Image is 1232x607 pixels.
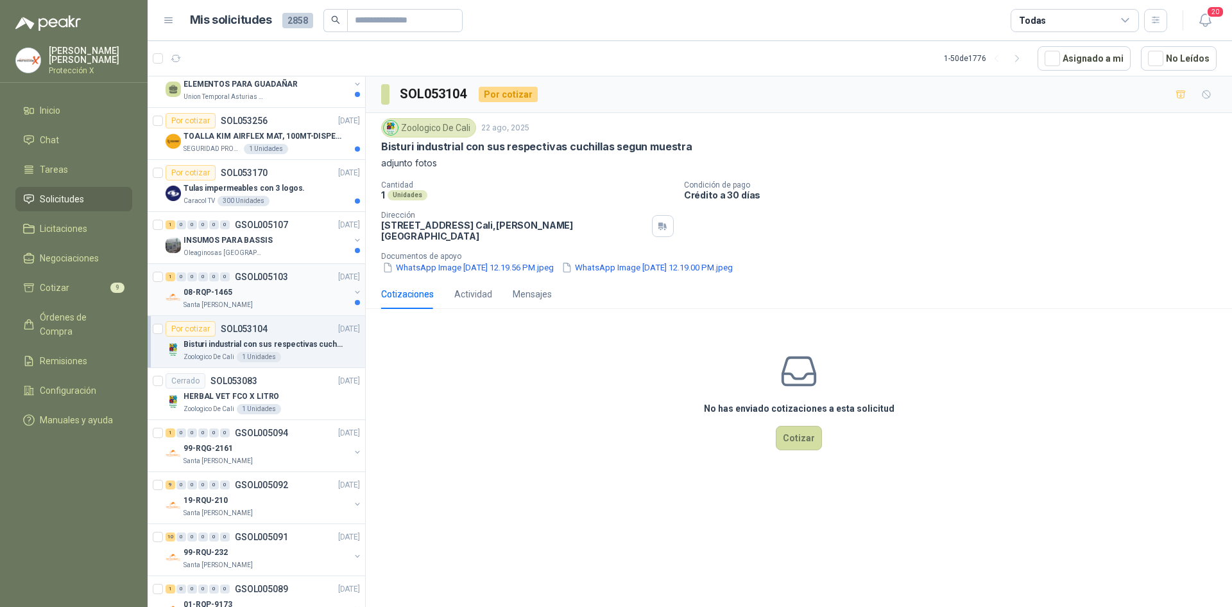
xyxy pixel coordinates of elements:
[15,378,132,403] a: Configuración
[209,220,219,229] div: 0
[176,532,186,541] div: 0
[384,121,398,135] img: Company Logo
[218,196,269,206] div: 300 Unidades
[166,238,181,253] img: Company Logo
[184,547,228,559] p: 99-RQU-232
[40,354,87,368] span: Remisiones
[184,456,253,466] p: Santa [PERSON_NAME]
[184,495,228,507] p: 19-RQU-210
[184,404,234,414] p: Zoologico De Cali
[166,321,216,337] div: Por cotizar
[15,15,81,31] img: Logo peakr
[235,532,288,541] p: GSOL005091
[110,283,124,293] span: 9
[481,122,529,134] p: 22 ago, 2025
[15,157,132,182] a: Tareas
[338,531,360,543] p: [DATE]
[184,286,232,299] p: 08-RQP-1465
[190,11,272,30] h1: Mis solicitudes
[176,220,186,229] div: 0
[166,290,181,305] img: Company Logo
[198,272,208,281] div: 0
[176,272,186,281] div: 0
[166,134,181,149] img: Company Logo
[235,585,288,594] p: GSOL005089
[560,261,734,274] button: WhatsApp Image [DATE] 12.19.00 PM.jpeg
[198,585,208,594] div: 0
[166,394,181,409] img: Company Logo
[40,133,59,147] span: Chat
[1193,9,1217,32] button: 20
[15,305,132,344] a: Órdenes de Compra
[400,84,468,104] h3: SOL053104
[454,287,492,301] div: Actividad
[210,376,257,385] p: SOL053083
[235,272,288,281] p: GSOL005103
[209,532,219,541] div: 0
[1038,46,1131,71] button: Asignado a mi
[166,477,363,518] a: 9 0 0 0 0 0 GSOL005092[DATE] Company Logo19-RQU-210Santa [PERSON_NAME]
[944,48,1027,69] div: 1 - 50 de 1776
[221,168,268,177] p: SOL053170
[187,220,197,229] div: 0
[15,276,132,300] a: Cotizar9
[166,446,181,461] img: Company Logo
[49,67,132,75] p: Protección X
[220,428,230,437] div: 0
[40,413,113,427] span: Manuales y ayuda
[187,585,197,594] div: 0
[338,167,360,179] p: [DATE]
[198,480,208,489] div: 0
[1019,13,1046,28] div: Todas
[381,189,385,200] p: 1
[220,480,230,489] div: 0
[338,115,360,127] p: [DATE]
[148,160,365,212] a: Por cotizarSOL053170[DATE] Company LogoTulas impermeables con 3 logos.Caracol TV300 Unidades
[479,87,538,102] div: Por cotizar
[176,585,186,594] div: 0
[235,480,288,489] p: GSOL005092
[40,310,120,339] span: Órdenes de Compra
[15,408,132,432] a: Manuales y ayuda
[166,272,175,281] div: 1
[220,585,230,594] div: 0
[40,383,96,398] span: Configuración
[166,529,363,570] a: 10 0 0 0 0 0 GSOL005091[DATE] Company Logo99-RQU-232Santa [PERSON_NAME]
[148,316,365,368] a: Por cotizarSOL053104[DATE] Company LogoBisturi industrial con sus respectivas cuchillas segun mue...
[40,251,99,265] span: Negociaciones
[176,428,186,437] div: 0
[40,103,60,118] span: Inicio
[187,428,197,437] div: 0
[184,196,215,206] p: Caracol TV
[704,401,894,416] h3: No has enviado cotizaciones a esta solicitud
[220,220,230,229] div: 0
[15,98,132,123] a: Inicio
[166,61,363,102] a: 3 0 0 0 0 0 GSOL005115[DATE] ELEMENTOS PARA GUADAÑARUnion Temporal Asturias Hogares Felices
[187,480,197,489] div: 0
[338,427,360,439] p: [DATE]
[184,300,253,310] p: Santa [PERSON_NAME]
[40,192,84,206] span: Solicitudes
[338,219,360,231] p: [DATE]
[198,220,208,229] div: 0
[15,349,132,373] a: Remisiones
[166,269,363,310] a: 1 0 0 0 0 0 GSOL005103[DATE] Company Logo08-RQP-1465Santa [PERSON_NAME]
[381,180,674,189] p: Cantidad
[15,187,132,211] a: Solicitudes
[184,443,233,455] p: 99-RQG-2161
[282,13,313,28] span: 2858
[187,272,197,281] div: 0
[166,186,181,201] img: Company Logo
[237,352,281,362] div: 1 Unidades
[184,560,253,570] p: Santa [PERSON_NAME]
[49,46,132,64] p: [PERSON_NAME] [PERSON_NAME]
[184,234,273,247] p: INSUMOS PARA BASSIS
[209,272,219,281] div: 0
[187,532,197,541] div: 0
[381,261,555,274] button: WhatsApp Image [DATE] 12.19.56 PM.jpeg
[166,217,363,258] a: 1 0 0 0 0 0 GSOL005107[DATE] Company LogoINSUMOS PARA BASSISOleaginosas [GEOGRAPHIC_DATA][PERSON_...
[184,78,298,91] p: ELEMENTOS PARA GUADAÑAR
[184,391,279,403] p: HERBAL VET FCO X LITRO
[235,220,288,229] p: GSOL005107
[166,342,181,357] img: Company Logo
